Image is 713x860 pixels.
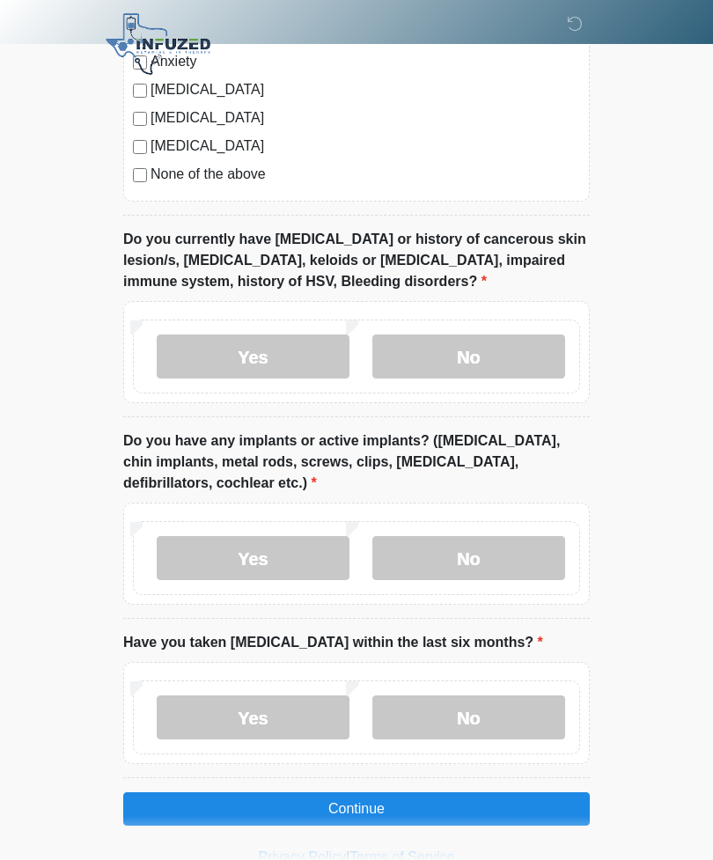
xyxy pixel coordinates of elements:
label: Yes [157,536,349,580]
label: Have you taken [MEDICAL_DATA] within the last six months? [123,632,543,653]
input: [MEDICAL_DATA] [133,84,147,98]
label: Yes [157,334,349,379]
input: [MEDICAL_DATA] [133,140,147,154]
label: [MEDICAL_DATA] [151,107,580,129]
label: Do you currently have [MEDICAL_DATA] or history of cancerous skin lesion/s, [MEDICAL_DATA], keloi... [123,229,590,292]
label: [MEDICAL_DATA] [151,136,580,157]
input: [MEDICAL_DATA] [133,112,147,126]
label: None of the above [151,164,580,185]
img: Infuzed IV Therapy Logo [106,13,210,75]
button: Continue [123,792,590,826]
input: None of the above [133,168,147,182]
label: [MEDICAL_DATA] [151,79,580,100]
label: No [372,334,565,379]
label: Yes [157,695,349,739]
label: No [372,695,565,739]
label: No [372,536,565,580]
label: Do you have any implants or active implants? ([MEDICAL_DATA], chin implants, metal rods, screws, ... [123,430,590,494]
